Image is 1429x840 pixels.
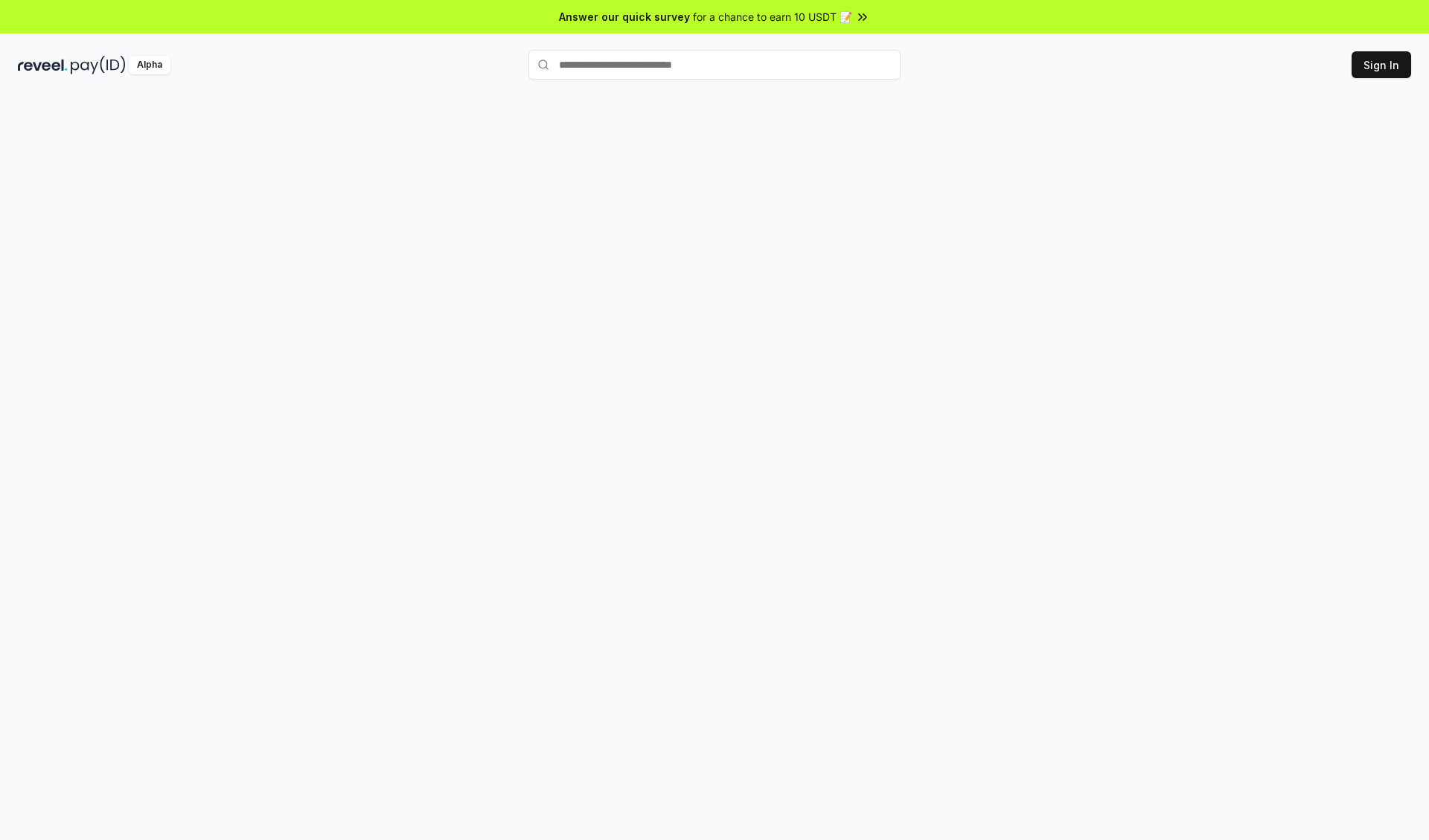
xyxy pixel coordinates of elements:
span: for a chance to earn 10 USDT 📝 [693,9,852,25]
span: Answer our quick survey [559,9,690,25]
img: pay_id [71,56,126,74]
div: Alpha [129,56,170,74]
button: Sign In [1352,51,1411,78]
img: reveel_dark [18,56,68,74]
